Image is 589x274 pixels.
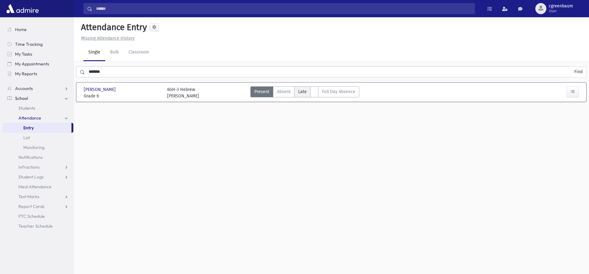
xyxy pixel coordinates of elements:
a: Test Marks [2,192,73,202]
span: Time Tracking [15,41,43,47]
span: PTC Schedule [18,213,45,219]
span: Grade 6 [84,93,161,99]
a: Student Logs [2,172,73,182]
span: Infractions [18,164,40,170]
a: Report Cards [2,202,73,211]
a: Meal Attendance [2,182,73,192]
img: AdmirePro [5,2,40,15]
span: Present [254,88,269,95]
span: Late [298,88,307,95]
a: School [2,93,73,103]
span: Test Marks [18,194,39,199]
span: cgreenbaum [549,4,573,9]
a: PTC Schedule [2,211,73,221]
span: Students [18,105,35,111]
a: My Reports [2,69,73,79]
a: List [2,133,73,143]
span: Meal Attendance [18,184,52,190]
span: My Reports [15,71,37,76]
u: Missing Attendance History [81,36,135,41]
span: Attendance [18,115,41,121]
div: 6GH-3 Hebrew [PERSON_NAME] [167,86,199,99]
span: Report Cards [18,204,44,209]
span: Monitoring [23,145,44,150]
a: Students [2,103,73,113]
span: Student Logs [18,174,44,180]
span: [PERSON_NAME] [84,86,117,93]
h5: Attendance Entry [79,22,147,33]
a: Single [83,44,105,61]
span: List [23,135,30,140]
a: Home [2,25,73,34]
input: Search [92,3,475,14]
span: Home [15,27,27,32]
a: Notifications [2,152,73,162]
span: Absent [277,88,291,95]
a: My Appointments [2,59,73,69]
div: AttTypes [250,86,359,99]
a: Missing Attendance History [79,36,135,41]
a: Attendance [2,113,73,123]
span: Notifications [18,155,43,160]
a: Entry [2,123,71,133]
a: Bulk [105,44,124,61]
a: Time Tracking [2,39,73,49]
span: Full Day Absence [322,88,355,95]
span: School [15,96,28,101]
span: My Appointments [15,61,49,67]
a: My Tasks [2,49,73,59]
a: Teacher Schedule [2,221,73,231]
a: Classroom [124,44,154,61]
a: Monitoring [2,143,73,152]
a: Infractions [2,162,73,172]
span: Accounts [15,86,33,91]
a: Accounts [2,84,73,93]
button: Find [571,67,586,77]
span: Entry [23,125,34,131]
span: My Tasks [15,51,32,57]
span: User [549,9,573,14]
span: Teacher Schedule [18,223,53,229]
